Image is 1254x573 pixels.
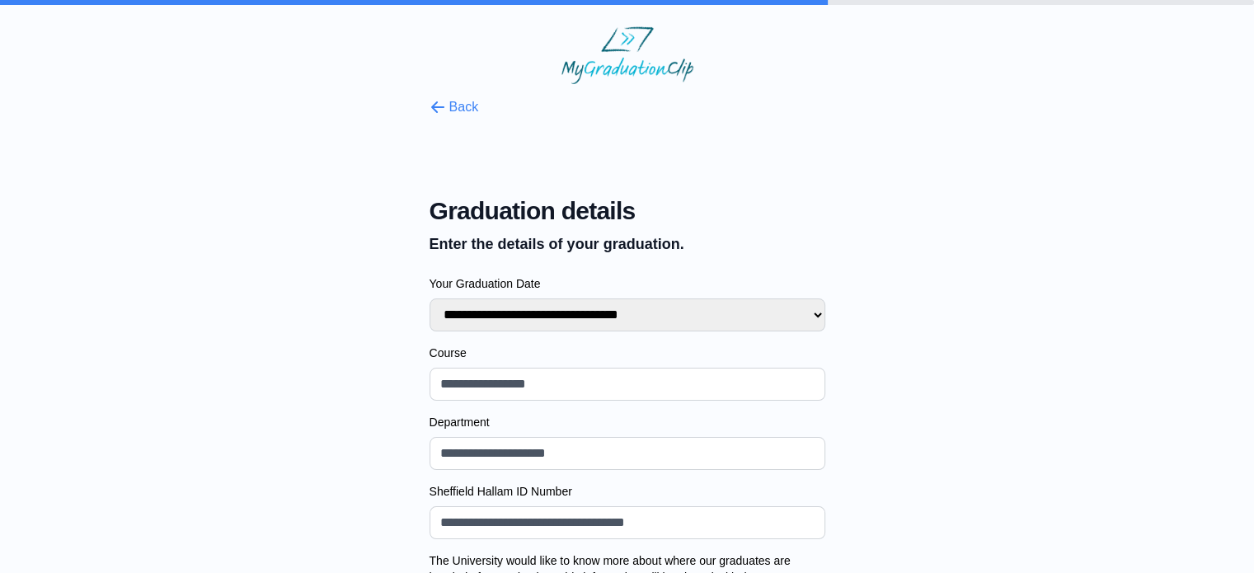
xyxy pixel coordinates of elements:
[430,483,825,500] label: Sheffield Hallam ID Number
[430,232,825,256] p: Enter the details of your graduation.
[430,275,825,292] label: Your Graduation Date
[561,26,693,84] img: MyGraduationClip
[430,414,825,430] label: Department
[430,196,825,226] span: Graduation details
[430,345,825,361] label: Course
[430,97,479,117] button: Back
